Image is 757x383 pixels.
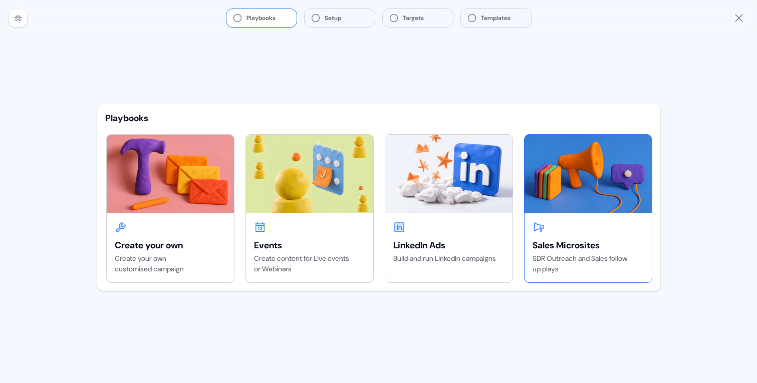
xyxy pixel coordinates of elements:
[105,112,652,124] div: Playbooks
[115,253,226,274] div: Create your own customised campaign
[525,135,652,213] img: Sales Microsites
[533,239,644,251] div: Sales Microsites
[254,239,365,251] div: Events
[533,253,644,274] div: SDR Outreach and Sales follow up plays
[115,239,226,251] div: Create your own
[385,135,513,213] img: LinkedIn Ads
[107,135,234,213] img: Create your own
[393,239,504,251] div: LinkedIn Ads
[733,12,745,24] a: Close
[254,253,365,274] div: Create content for Live events or Webinars
[226,9,297,27] button: Playbooks
[305,9,375,27] button: Setup
[393,253,504,264] div: Build and run LinkedIn campaigns
[246,135,373,213] img: Events
[461,9,531,27] button: Templates
[383,9,453,27] button: Targets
